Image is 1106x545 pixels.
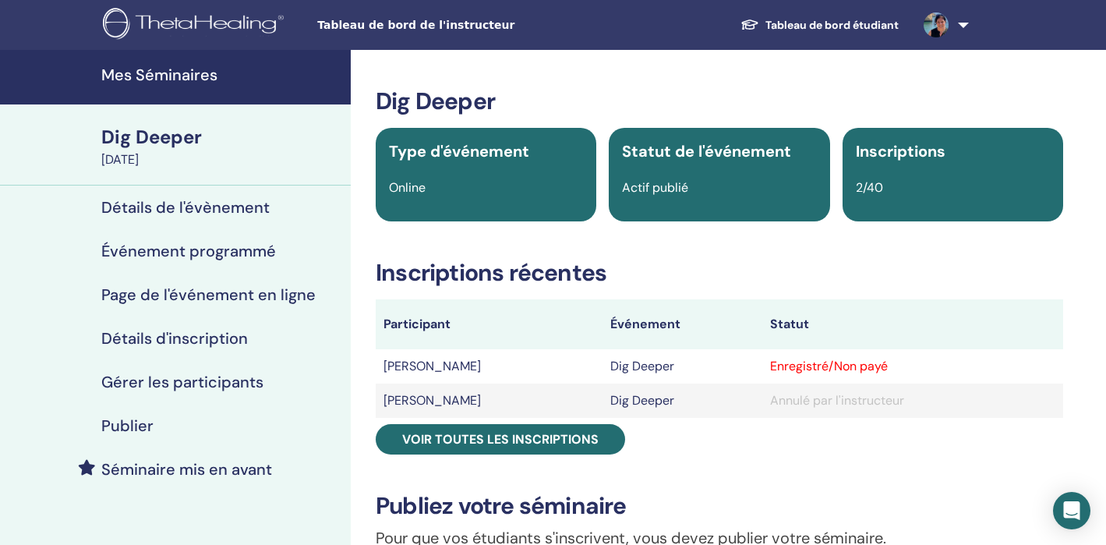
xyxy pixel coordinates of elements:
h4: Événement programmé [101,242,276,260]
td: Dig Deeper [602,349,762,384]
h4: Gérer les participants [101,373,263,391]
h3: Inscriptions récentes [376,259,1063,287]
td: Dig Deeper [602,384,762,418]
img: graduation-cap-white.svg [740,18,759,31]
th: Statut [762,299,1063,349]
span: Inscriptions [856,141,945,161]
a: Dig Deeper[DATE] [92,124,351,169]
h3: Publiez votre séminaire [376,492,1063,520]
span: 2/40 [856,179,883,196]
img: logo.png [103,8,289,43]
span: Statut de l'événement [622,141,791,161]
h4: Publier [101,416,154,435]
th: Événement [602,299,762,349]
h4: Séminaire mis en avant [101,460,272,479]
h4: Mes Séminaires [101,65,341,84]
div: [DATE] [101,150,341,169]
div: Enregistré/Non payé [770,357,1055,376]
h4: Page de l'événement en ligne [101,285,316,304]
h4: Détails d'inscription [101,329,248,348]
td: [PERSON_NAME] [376,384,602,418]
div: Annulé par l'instructeur [770,391,1055,410]
span: Actif publié [622,179,688,196]
h4: Détails de l'évènement [101,198,270,217]
h3: Dig Deeper [376,87,1063,115]
td: [PERSON_NAME] [376,349,602,384]
img: default.jpg [924,12,949,37]
div: Open Intercom Messenger [1053,492,1090,529]
span: Type d'événement [389,141,529,161]
span: Voir toutes les inscriptions [402,431,599,448]
a: Voir toutes les inscriptions [376,424,625,455]
span: Online [389,179,426,196]
th: Participant [376,299,602,349]
div: Dig Deeper [101,124,341,150]
span: Tableau de bord de l'instructeur [317,17,551,34]
a: Tableau de bord étudiant [728,11,911,40]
